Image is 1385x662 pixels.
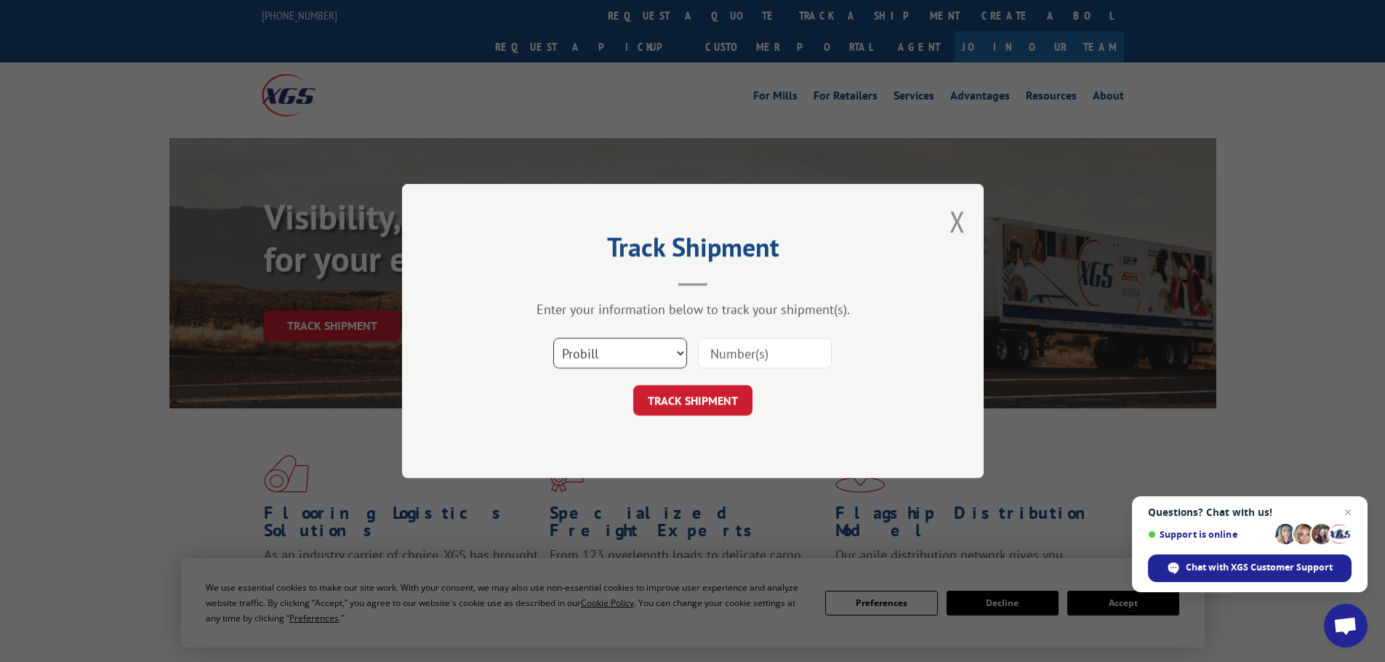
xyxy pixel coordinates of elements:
[1324,604,1368,647] div: Open chat
[950,202,966,241] button: Close modal
[1339,504,1357,521] span: Close chat
[475,301,911,318] div: Enter your information below to track your shipment(s).
[633,385,752,416] button: TRACK SHIPMENT
[1148,554,1352,582] div: Chat with XGS Customer Support
[1148,529,1270,540] span: Support is online
[1148,506,1352,518] span: Questions? Chat with us!
[1186,561,1333,574] span: Chat with XGS Customer Support
[698,338,832,368] input: Number(s)
[475,237,911,265] h2: Track Shipment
